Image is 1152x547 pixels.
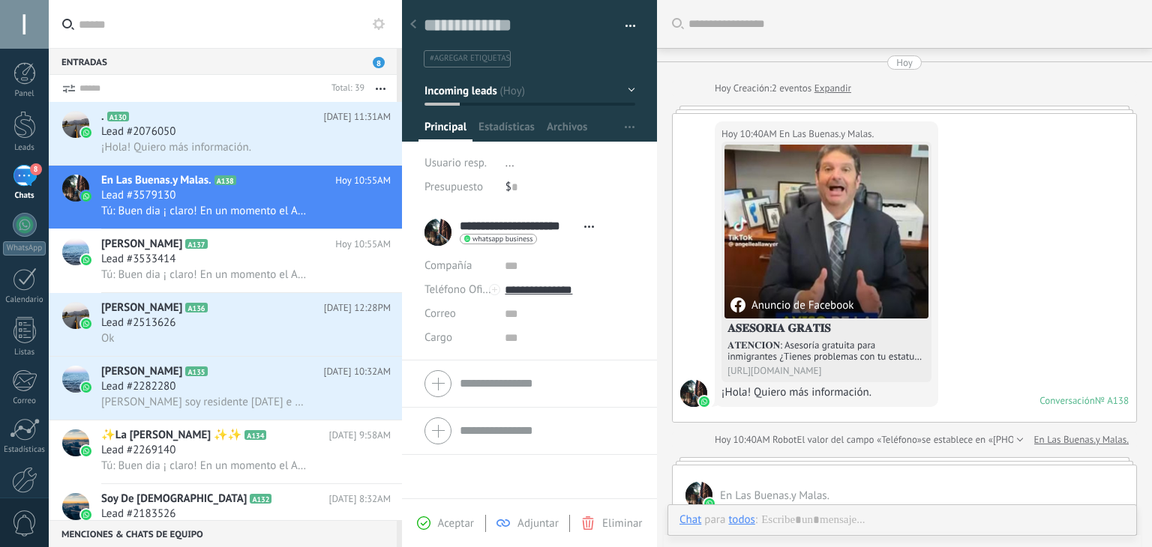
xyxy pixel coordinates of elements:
[101,109,104,124] span: .
[101,188,175,203] span: Lead #3579130
[704,513,725,528] span: para
[250,494,271,504] span: A132
[3,295,46,305] div: Calendario
[101,331,114,345] span: Ok
[81,127,91,138] img: icon
[101,379,175,394] span: Lead #2282280
[721,127,779,142] div: Hoy 10:40AM
[424,254,493,278] div: Compañía
[3,191,46,201] div: Chats
[101,459,308,473] span: Tú: Buen dia ¡ claro! En un momento el Abogado se comunicara contigo, para darte tu asesoría pers...
[1034,432,1129,447] a: En Las Buenas.y Malas.
[724,145,928,379] a: Anuncio de Facebook𝐀𝐒𝐄𝐒𝐎𝐑𝐈𝐀 𝐆𝐑𝐀𝐓𝐈𝐒𝐀𝐓𝐄𝐍𝐂𝐈𝐎𝐍: Asesoría gratuita para inmigrantes ¿Tienes problemas ...
[214,175,236,185] span: A138
[715,432,772,447] div: Hoy 10:40AM
[505,175,635,199] div: $
[323,109,391,124] span: [DATE] 11:31AM
[922,432,1075,447] span: se establece en «[PHONE_NUMBER]»
[721,385,931,400] div: ¡Hola! Quiero más información.
[81,382,91,393] img: icon
[424,332,452,343] span: Cargo
[49,520,397,547] div: Menciones & Chats de equipo
[244,430,266,440] span: A134
[49,420,402,483] a: avataricon✨️La [PERSON_NAME] ✨️✨️A134[DATE] 9:58AMLead #2269140Tú: Buen dia ¡ claro! En un moment...
[101,252,175,267] span: Lead #3533414
[779,127,874,142] span: En Las Buenas.y Malas.
[472,235,532,243] span: whatsapp business
[101,443,175,458] span: Lead #2269140
[424,120,466,142] span: Principal
[101,237,182,252] span: [PERSON_NAME]
[3,396,46,406] div: Correo
[325,81,364,96] div: Total: 39
[49,229,402,292] a: avataricon[PERSON_NAME]A137Hoy 10:55AMLead #3533414Tú: Buen dia ¡ claro! En un momento el Abogado...
[101,428,241,443] span: ✨️La [PERSON_NAME] ✨️✨️
[424,302,456,326] button: Correo
[727,365,925,376] div: [URL][DOMAIN_NAME]
[329,492,391,507] span: [DATE] 8:32AM
[424,306,456,321] span: Correo
[517,516,559,531] span: Adjuntar
[101,268,308,282] span: Tú: Buen dia ¡ claro! En un momento el Abogado se comunicara contigo, para darte tu asesoría pers...
[81,318,91,329] img: icon
[430,53,510,64] span: #agregar etiquetas
[438,516,474,531] span: Aceptar
[373,57,385,68] span: 8
[49,166,402,229] a: avatariconEn Las Buenas.y Malas.A138Hoy 10:55AMLead #3579130Tú: Buen dia ¡ claro! En un momento e...
[547,120,587,142] span: Archivos
[715,81,851,96] div: Creación:
[107,112,129,121] span: A130
[49,484,402,547] a: avatariconSoy De [DEMOGRAPHIC_DATA]A132[DATE] 8:32AMLead #2183526
[329,428,391,443] span: [DATE] 9:58AM
[101,140,251,154] span: ¡Hola! Quiero más información.
[101,173,211,188] span: En Las Buenas.y Malas.
[424,326,493,350] div: Cargo
[727,321,925,336] h4: 𝐀𝐒𝐄𝐒𝐎𝐑𝐈𝐀 𝐆𝐑𝐀𝐓𝐈𝐒
[424,156,487,170] span: Usuario resp.
[335,173,391,188] span: Hoy 10:55AM
[727,339,925,362] div: 𝐀𝐓𝐄𝐍𝐂𝐈𝐎𝐍: Asesoría gratuita para inmigrantes ¿Tienes problemas con tu estatus migratorio?¿Orden d...
[720,489,829,503] span: En Las Buenas.y Malas.
[796,432,922,447] span: El valor del campo «Teléfono»
[728,513,754,526] div: todos
[424,282,502,297] span: Teléfono Oficina
[101,204,308,218] span: Tú: Buen dia ¡ claro! En un momento el Abogado se comunicara contigo, para darte tu asesoría pers...
[81,446,91,456] img: icon
[101,315,175,330] span: Lead #2513626
[424,180,483,194] span: Presupuesto
[755,513,757,528] span: :
[814,81,851,96] a: Expandir
[81,510,91,520] img: icon
[896,55,913,70] div: Hoy
[30,163,42,175] span: 8
[478,120,535,142] span: Estadísticas
[3,348,46,357] div: Listas
[680,380,707,407] span: En Las Buenas.y Malas.
[101,492,247,507] span: Soy De [DEMOGRAPHIC_DATA]
[772,81,811,96] span: 2 eventos
[324,300,391,315] span: [DATE] 12:28PM
[185,303,207,312] span: A136
[424,278,493,302] button: Teléfono Oficina
[3,241,46,256] div: WhatsApp
[730,297,853,312] div: Anuncio de Facebook
[101,507,175,522] span: Lead #2183526
[49,48,397,75] div: Entradas
[424,175,494,199] div: Presupuesto
[699,396,709,407] img: waba.svg
[49,293,402,356] a: avataricon[PERSON_NAME]A136[DATE] 12:28PMLead #2513626Ok
[335,237,391,252] span: Hoy 10:55AM
[101,364,182,379] span: [PERSON_NAME]
[185,366,207,376] span: A135
[424,151,494,175] div: Usuario resp.
[685,482,712,509] span: En Las Buenas.y Malas.
[704,498,715,509] img: waba.svg
[81,191,91,202] img: icon
[505,156,514,170] span: ...
[1039,394,1095,407] div: Conversación
[1095,394,1129,407] div: № A138
[3,445,46,455] div: Estadísticas
[101,300,182,315] span: [PERSON_NAME]
[101,395,308,409] span: [PERSON_NAME] soy residente [DATE] e enviado 2 veces la mocion para que me cierren el.caso y nada...
[715,81,733,96] div: Hoy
